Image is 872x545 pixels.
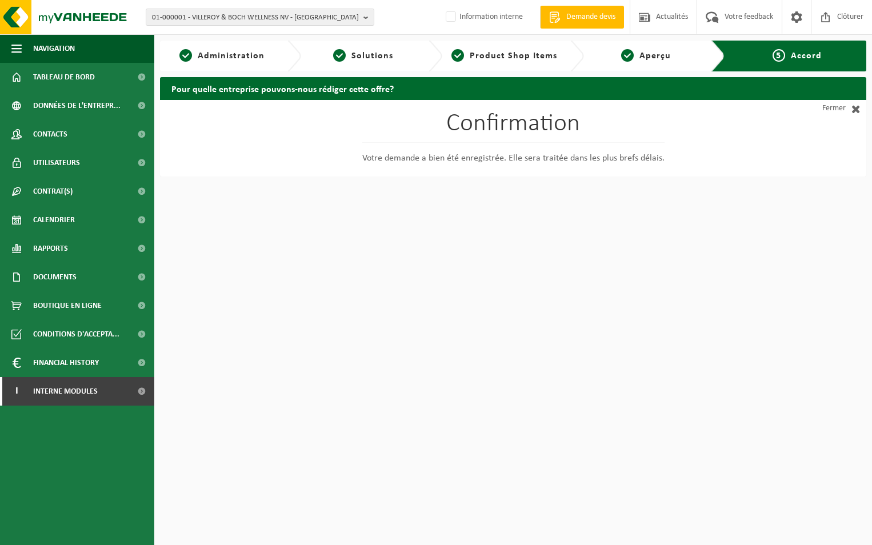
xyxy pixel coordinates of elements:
span: Conditions d'accepta... [33,320,119,348]
a: Demande devis [540,6,624,29]
span: Boutique en ligne [33,291,102,320]
a: 4Aperçu [590,49,702,63]
span: Contacts [33,120,67,149]
span: Tableau de bord [33,63,95,91]
a: 3Product Shop Items [448,49,561,63]
span: Accord [791,51,822,61]
span: Aperçu [639,51,671,61]
span: Rapports [33,234,68,263]
h2: Pour quelle entreprise pouvons-nous rédiger cette offre? [160,77,866,99]
span: 2 [333,49,346,62]
a: 2Solutions [307,49,419,63]
span: Utilisateurs [33,149,80,177]
span: 1 [179,49,192,62]
span: Documents [33,263,77,291]
label: Information interne [443,9,523,26]
span: 5 [773,49,785,62]
span: Administration [198,51,265,61]
span: Données de l'entrepr... [33,91,121,120]
span: Navigation [33,34,75,63]
span: 4 [621,49,634,62]
a: Fermer [763,100,866,117]
p: Votre demande a bien été enregistrée. Elle sera traitée dans les plus brefs délais. [362,151,665,165]
span: Financial History [33,348,99,377]
a: 1Administration [166,49,278,63]
span: Interne modules [33,377,98,406]
span: I [11,377,22,406]
span: Product Shop Items [470,51,557,61]
button: 01-000001 - VILLEROY & BOCH WELLNESS NV - [GEOGRAPHIC_DATA] [146,9,374,26]
span: 3 [451,49,464,62]
span: Demande devis [563,11,618,23]
span: Calendrier [33,206,75,234]
span: 01-000001 - VILLEROY & BOCH WELLNESS NV - [GEOGRAPHIC_DATA] [152,9,359,26]
a: 5Accord [734,49,861,63]
h1: Confirmation [362,111,665,143]
span: Solutions [351,51,393,61]
span: Contrat(s) [33,177,73,206]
